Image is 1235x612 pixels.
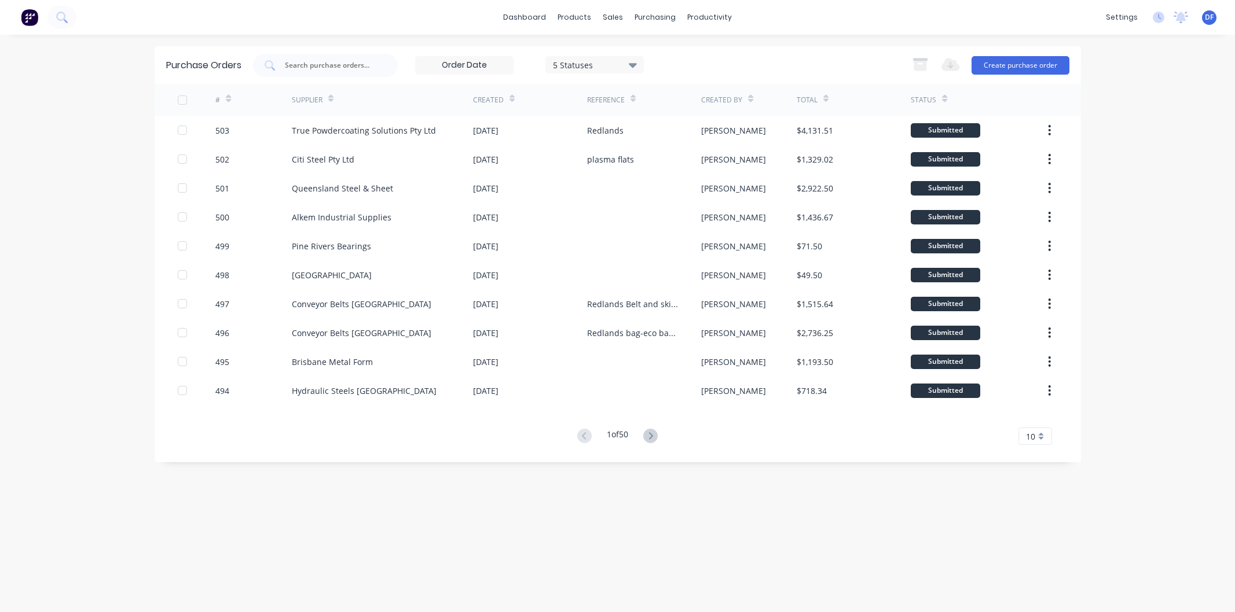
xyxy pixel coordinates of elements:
[292,211,391,223] div: Alkem Industrial Supplies
[416,57,513,74] input: Order Date
[797,327,833,339] div: $2,736.25
[215,356,229,368] div: 495
[597,9,629,26] div: sales
[292,327,431,339] div: Conveyor Belts [GEOGRAPHIC_DATA]
[911,152,980,167] div: Submitted
[215,240,229,252] div: 499
[701,124,766,137] div: [PERSON_NAME]
[587,124,624,137] div: Redlands
[552,9,597,26] div: products
[215,269,229,281] div: 498
[292,95,323,105] div: Supplier
[797,240,822,252] div: $71.50
[166,58,241,72] div: Purchase Orders
[215,211,229,223] div: 500
[587,153,634,165] div: plasma flats
[701,153,766,165] div: [PERSON_NAME]
[911,326,980,340] div: Submitted
[797,124,833,137] div: $4,131.51
[701,182,766,194] div: [PERSON_NAME]
[629,9,681,26] div: purchasing
[292,182,393,194] div: Queensland Steel & Sheet
[797,211,833,223] div: $1,436.67
[473,240,499,252] div: [DATE]
[587,327,678,339] div: Redlands bag-eco bag-eco bag-eco stock
[473,153,499,165] div: [DATE]
[473,327,499,339] div: [DATE]
[797,385,827,397] div: $718.34
[911,355,980,369] div: Submitted
[797,269,822,281] div: $49.50
[797,356,833,368] div: $1,193.50
[701,356,766,368] div: [PERSON_NAME]
[553,58,636,71] div: 5 Statuses
[473,298,499,310] div: [DATE]
[215,385,229,397] div: 494
[681,9,738,26] div: productivity
[473,385,499,397] div: [DATE]
[701,269,766,281] div: [PERSON_NAME]
[473,211,499,223] div: [DATE]
[797,95,818,105] div: Total
[911,123,980,138] div: Submitted
[797,182,833,194] div: $2,922.50
[473,95,504,105] div: Created
[215,298,229,310] div: 497
[215,327,229,339] div: 496
[701,298,766,310] div: [PERSON_NAME]
[215,95,220,105] div: #
[587,298,678,310] div: Redlands Belt and skirts
[292,385,437,397] div: Hydraulic Steels [GEOGRAPHIC_DATA]
[292,356,373,368] div: Brisbane Metal Form
[911,297,980,311] div: Submitted
[911,181,980,196] div: Submitted
[587,95,625,105] div: Reference
[473,182,499,194] div: [DATE]
[701,95,742,105] div: Created By
[1205,12,1214,23] span: DF
[701,240,766,252] div: [PERSON_NAME]
[497,9,552,26] a: dashboard
[911,210,980,224] div: Submitted
[292,269,372,281] div: [GEOGRAPHIC_DATA]
[1100,9,1144,26] div: settings
[21,9,38,26] img: Factory
[215,153,229,165] div: 502
[701,327,766,339] div: [PERSON_NAME]
[797,153,833,165] div: $1,329.02
[473,356,499,368] div: [DATE]
[1026,430,1035,443] span: 10
[292,240,371,252] div: Pine Rivers Bearings
[701,211,766,223] div: [PERSON_NAME]
[797,298,833,310] div: $1,515.64
[972,56,1069,75] button: Create purchase order
[911,384,980,398] div: Submitted
[607,428,628,445] div: 1 of 50
[292,153,354,165] div: Citi Steel Pty Ltd
[292,124,436,137] div: True Powdercoating Solutions Pty Ltd
[215,182,229,194] div: 501
[911,95,936,105] div: Status
[215,124,229,137] div: 503
[473,269,499,281] div: [DATE]
[701,385,766,397] div: [PERSON_NAME]
[284,60,380,71] input: Search purchase orders...
[911,268,980,282] div: Submitted
[473,124,499,137] div: [DATE]
[292,298,431,310] div: Conveyor Belts [GEOGRAPHIC_DATA]
[911,239,980,253] div: Submitted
